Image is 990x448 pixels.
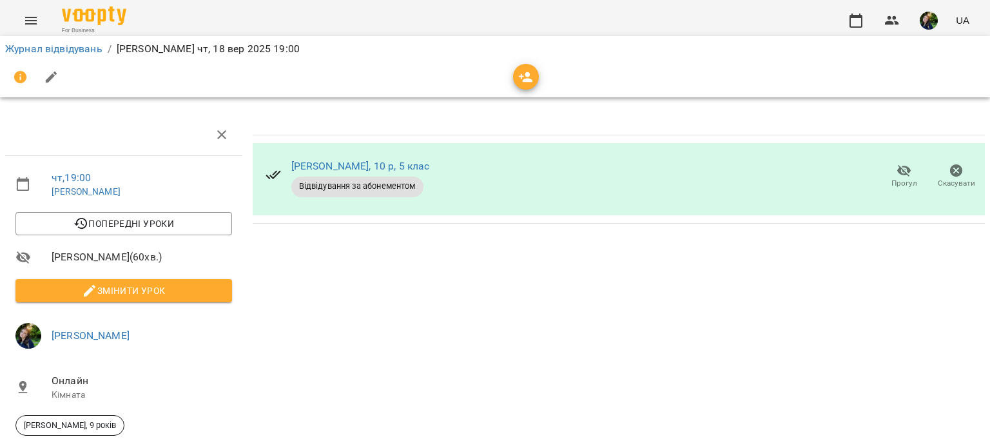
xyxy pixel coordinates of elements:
[291,160,430,172] a: [PERSON_NAME], 10 р, 5 клас
[52,389,232,402] p: Кімната
[920,12,938,30] img: 8d1dcb6868e5a1856202e452063752e6.jpg
[291,180,423,192] span: Відвідування за абонементом
[15,5,46,36] button: Menu
[26,283,222,298] span: Змінити урок
[930,159,982,195] button: Скасувати
[956,14,969,27] span: UA
[5,43,102,55] a: Журнал відвідувань
[62,6,126,25] img: Voopty Logo
[15,279,232,302] button: Змінити урок
[878,159,930,195] button: Прогул
[15,212,232,235] button: Попередні уроки
[62,26,126,35] span: For Business
[108,41,112,57] li: /
[52,249,232,265] span: [PERSON_NAME] ( 60 хв. )
[938,178,975,189] span: Скасувати
[16,420,124,431] span: [PERSON_NAME], 9 років
[951,8,975,32] button: UA
[5,41,985,57] nav: breadcrumb
[52,186,121,197] a: [PERSON_NAME]
[15,323,41,349] img: 8d1dcb6868e5a1856202e452063752e6.jpg
[52,329,130,342] a: [PERSON_NAME]
[52,373,232,389] span: Онлайн
[15,415,124,436] div: [PERSON_NAME], 9 років
[52,171,91,184] a: чт , 19:00
[26,216,222,231] span: Попередні уроки
[891,178,917,189] span: Прогул
[117,41,300,57] p: [PERSON_NAME] чт, 18 вер 2025 19:00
